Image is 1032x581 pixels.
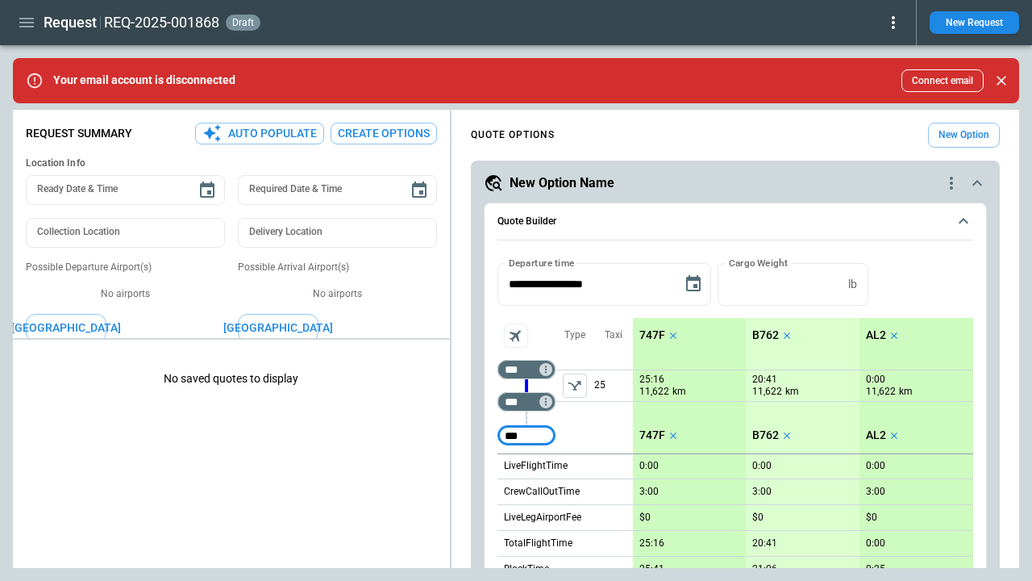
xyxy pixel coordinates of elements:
p: 20:41 [752,537,777,550]
label: Cargo Weight [729,256,788,270]
p: No airports [26,287,225,301]
button: Choose date [403,174,435,207]
p: LiveFlightTime [504,459,568,473]
p: 747F [639,428,665,442]
p: $0 [752,512,764,524]
div: Too short [497,360,556,379]
p: km [672,385,686,399]
p: 25:41 [639,563,664,575]
span: Aircraft selection [504,324,528,348]
p: Your email account is disconnected [53,73,235,87]
h1: Request [44,13,97,32]
button: New Option Namequote-option-actions [484,173,987,193]
p: No saved quotes to display [13,346,450,412]
p: Possible Departure Airport(s) [26,261,225,274]
h6: Quote Builder [497,216,556,227]
p: AL2 [866,328,886,342]
p: 25:16 [639,537,664,550]
p: No airports [238,287,437,301]
p: 3:00 [866,486,885,498]
p: 25:16 [639,374,664,386]
p: 0:00 [866,460,885,472]
h5: New Option Name [510,174,614,192]
button: New Option [928,123,1000,148]
p: lb [848,278,857,291]
button: [GEOGRAPHIC_DATA] [26,314,106,342]
p: Possible Arrival Airport(s) [238,261,437,274]
span: Type of sector [563,374,587,398]
button: Quote Builder [497,203,973,240]
p: 0:00 [866,537,885,550]
p: TotalFlightTime [504,537,572,550]
button: Connect email [901,69,984,92]
p: 3:00 [752,486,772,498]
h6: Location Info [26,157,437,169]
div: Too short [497,426,556,445]
p: km [785,385,799,399]
h4: QUOTE OPTIONS [471,132,555,139]
button: [GEOGRAPHIC_DATA] [238,314,318,342]
p: LiveLegAirportFee [504,511,581,525]
button: left aligned [563,374,587,398]
div: Too short [497,392,556,412]
p: BlockTime [504,562,549,576]
button: Close [990,69,1013,92]
p: Request Summary [26,127,132,140]
p: CrewCallOutTime [504,485,580,499]
p: 0:25 [866,563,885,575]
p: $0 [639,512,651,524]
p: 3:00 [639,486,659,498]
p: 0:00 [752,460,772,472]
div: quote-option-actions [942,173,961,193]
p: 747F [639,328,665,342]
p: 25 [594,370,633,401]
p: 11,622 [639,385,669,399]
p: 11,622 [866,385,896,399]
p: B762 [752,328,779,342]
p: 0:00 [866,374,885,386]
div: dismiss [990,63,1013,98]
span: draft [229,17,257,28]
p: Type [564,328,585,342]
p: 0:00 [639,460,659,472]
p: B762 [752,428,779,442]
button: Choose date, selected date is Oct 3, 2025 [677,268,709,300]
button: New Request [930,11,1019,34]
p: Taxi [605,328,622,342]
p: AL2 [866,428,886,442]
button: Choose date [191,174,223,207]
p: 20:41 [752,374,777,386]
label: Departure time [509,256,575,270]
button: Create Options [331,123,437,144]
p: km [899,385,913,399]
button: Auto Populate [195,123,324,144]
p: $0 [866,512,877,524]
h2: REQ-2025-001868 [104,13,219,32]
p: 11,622 [752,385,782,399]
p: 21:06 [752,563,777,575]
